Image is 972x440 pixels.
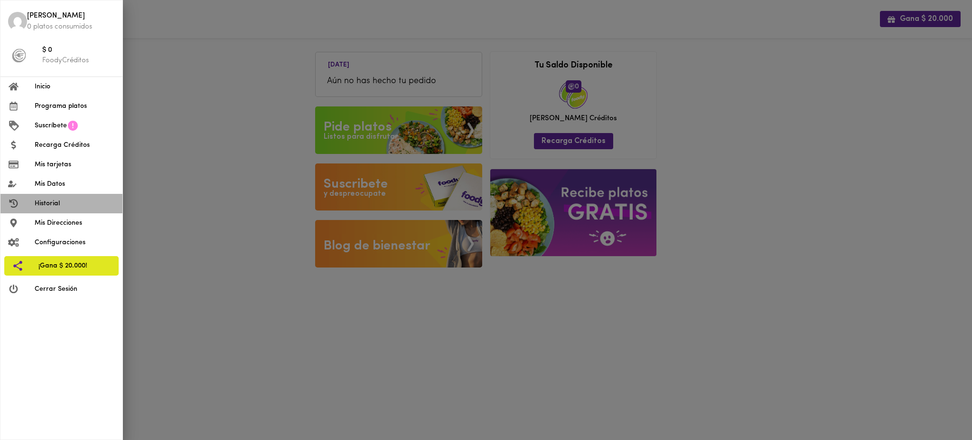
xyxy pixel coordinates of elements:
[35,101,115,111] span: Programa platos
[35,199,115,209] span: Historial
[35,238,115,248] span: Configuraciones
[35,218,115,228] span: Mis Direcciones
[38,261,111,271] span: ¡Gana $ 20.000!
[35,82,115,92] span: Inicio
[35,140,115,150] span: Recarga Créditos
[35,160,115,170] span: Mis tarjetas
[12,48,26,63] img: foody-creditos-black.png
[42,56,115,66] p: FoodyCréditos
[42,45,115,56] span: $ 0
[917,385,963,430] iframe: Messagebird Livechat Widget
[27,22,115,32] p: 0 platos consumidos
[27,11,115,22] span: [PERSON_NAME]
[35,284,115,294] span: Cerrar Sesión
[35,179,115,189] span: Mis Datos
[35,121,67,131] span: Suscríbete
